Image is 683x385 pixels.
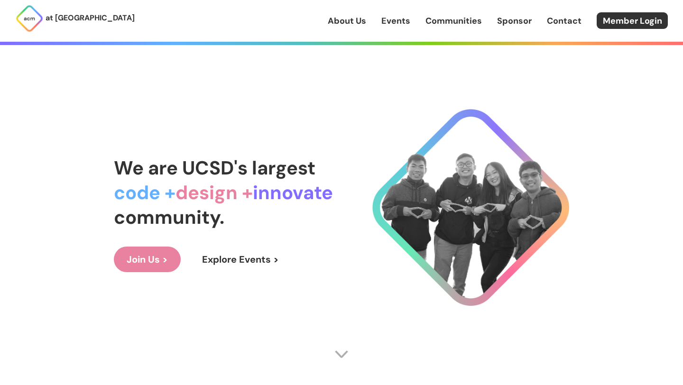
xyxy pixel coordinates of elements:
a: Events [381,15,410,27]
a: Sponsor [497,15,532,27]
span: innovate [253,180,333,205]
a: Contact [547,15,581,27]
span: code + [114,180,175,205]
a: at [GEOGRAPHIC_DATA] [15,4,135,33]
a: Communities [425,15,482,27]
span: design + [175,180,253,205]
span: We are UCSD's largest [114,156,315,180]
span: community. [114,205,224,229]
img: ACM Logo [15,4,44,33]
a: About Us [328,15,366,27]
a: Member Login [597,12,668,29]
a: Join Us > [114,247,181,272]
a: Explore Events > [189,247,292,272]
img: Cool Logo [372,109,569,306]
img: Scroll Arrow [334,347,349,361]
p: at [GEOGRAPHIC_DATA] [46,12,135,24]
